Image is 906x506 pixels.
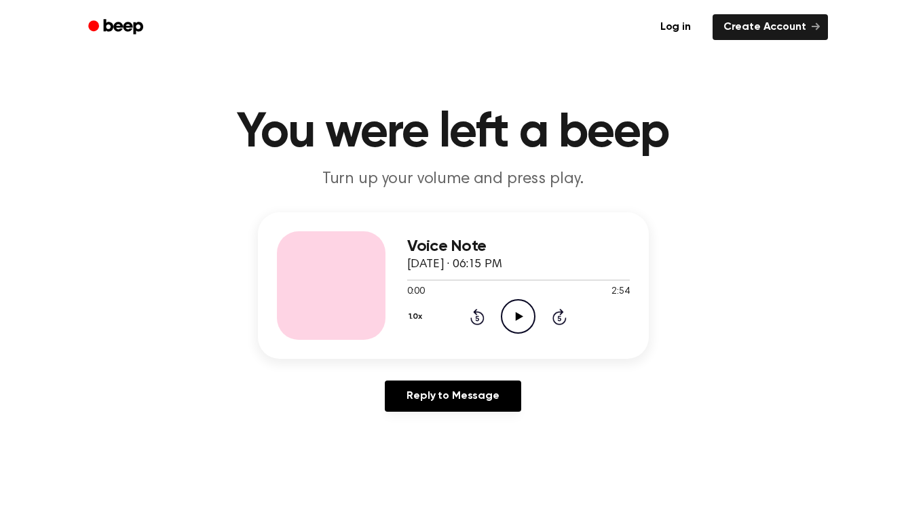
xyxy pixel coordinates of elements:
button: 1.0x [407,305,428,328]
span: 0:00 [407,285,425,299]
a: Create Account [713,14,828,40]
a: Beep [79,14,155,41]
span: 2:54 [611,285,629,299]
h3: Voice Note [407,237,630,256]
span: [DATE] · 06:15 PM [407,258,502,271]
p: Turn up your volume and press play. [193,168,714,191]
h1: You were left a beep [106,109,801,157]
a: Reply to Message [385,381,521,412]
a: Log in [647,12,704,43]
